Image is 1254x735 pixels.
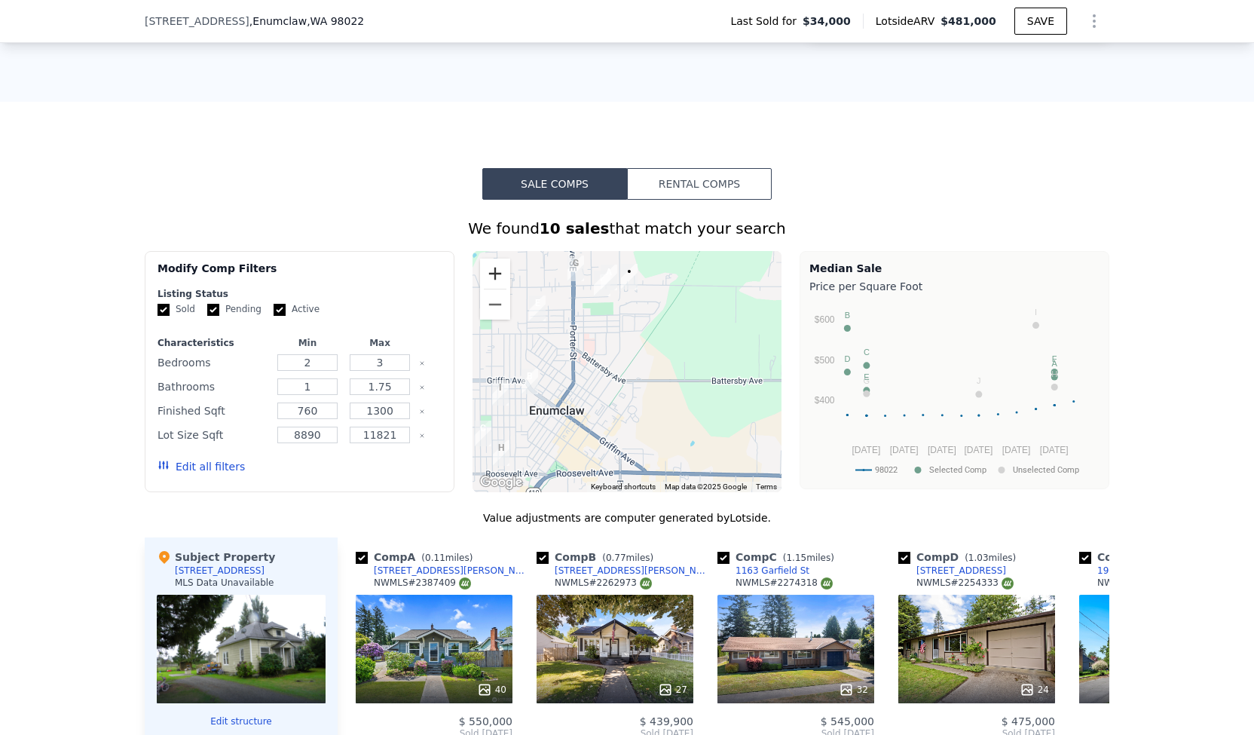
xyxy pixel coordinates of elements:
[940,15,996,27] span: $481,000
[821,715,874,727] span: $ 545,000
[158,400,268,421] div: Finished Sqft
[515,363,544,400] div: 1702 Griffin Ave
[815,395,835,406] text: $400
[476,473,526,492] a: Open this area in Google Maps (opens a new window)
[864,372,869,381] text: E
[615,258,644,296] div: 26827 SE 432nd St
[249,14,364,29] span: , Enumclaw
[756,482,777,491] a: Terms (opens in new tab)
[145,510,1109,525] div: Value adjustments are computer generated by Lotside .
[959,553,1022,563] span: ( miles)
[665,482,747,491] span: Map data ©2025 Google
[890,445,919,455] text: [DATE]
[1020,682,1049,697] div: 24
[476,473,526,492] img: Google
[839,682,868,697] div: 32
[717,550,840,565] div: Comp C
[815,355,835,366] text: $500
[419,384,425,390] button: Clear
[929,465,986,475] text: Selected Comp
[207,303,262,316] label: Pending
[415,553,479,563] span: ( miles)
[158,337,268,349] div: Characteristics
[1097,565,1218,577] div: 1957 [PERSON_NAME] Ave
[964,445,992,455] text: [DATE]
[356,565,531,577] a: [STREET_ADDRESS][PERSON_NAME]
[425,553,445,563] span: 0.11
[274,303,320,316] label: Active
[555,565,711,577] div: [STREET_ADDRESS][PERSON_NAME]
[596,553,659,563] span: ( miles)
[736,577,833,590] div: NWMLS # 2274318
[852,445,881,455] text: [DATE]
[374,577,471,590] div: NWMLS # 2387409
[786,553,806,563] span: 1.15
[1002,715,1055,727] span: $ 475,000
[419,360,425,366] button: Clear
[777,553,840,563] span: ( miles)
[157,715,326,727] button: Edit structure
[158,288,442,300] div: Listing Status
[968,553,989,563] span: 1.03
[480,259,510,289] button: Zoom in
[207,304,219,316] input: Pending
[175,577,274,589] div: MLS Data Unavailable
[175,565,265,577] div: [STREET_ADDRESS]
[157,550,275,565] div: Subject Property
[274,304,286,316] input: Active
[477,682,506,697] div: 40
[1051,369,1057,378] text: H
[1052,359,1058,368] text: A
[864,348,870,357] text: C
[864,376,870,385] text: G
[658,682,687,697] div: 27
[482,168,627,200] button: Sale Comps
[158,424,268,446] div: Lot Size Sqft
[1035,308,1037,317] text: I
[821,577,833,590] img: NWMLS Logo
[1079,550,1201,565] div: Comp E
[845,311,850,320] text: B
[876,14,940,29] span: Lotside ARV
[347,337,413,349] div: Max
[809,276,1100,297] div: Price per Square Foot
[145,218,1109,239] div: We found that match your search
[717,565,809,577] a: 1163 Garfield St
[627,168,772,200] button: Rental Comps
[486,374,515,412] div: 1456 Pioneer St
[307,15,364,27] span: , WA 98022
[1079,6,1109,36] button: Show Options
[540,219,610,237] strong: 10 sales
[469,415,497,452] div: 1163 Garfield St
[591,482,656,492] button: Keyboard shortcuts
[1097,577,1194,590] div: NWMLS # 2253696
[158,261,442,288] div: Modify Comp Filters
[809,261,1100,276] div: Median Sale
[274,337,341,349] div: Min
[1002,577,1014,590] img: NWMLS Logo
[916,565,1006,577] div: [STREET_ADDRESS]
[1079,565,1218,577] a: 1957 [PERSON_NAME] Ave
[898,565,1006,577] a: [STREET_ADDRESS]
[898,550,1022,565] div: Comp D
[640,577,652,590] img: NWMLS Logo
[537,550,659,565] div: Comp B
[537,565,711,577] a: [STREET_ADDRESS][PERSON_NAME]
[809,297,1100,485] svg: A chart.
[158,376,268,397] div: Bathrooms
[480,289,510,320] button: Zoom out
[595,259,623,296] div: 1254 Mchugh Ave
[158,304,170,316] input: Sold
[1040,445,1069,455] text: [DATE]
[459,577,471,590] img: NWMLS Logo
[916,577,1014,590] div: NWMLS # 2254333
[1013,465,1079,475] text: Unselected Comp
[844,354,850,363] text: D
[158,352,268,373] div: Bedrooms
[815,314,835,325] text: $600
[1002,445,1031,455] text: [DATE]
[419,409,425,415] button: Clear
[374,565,531,577] div: [STREET_ADDRESS][PERSON_NAME]
[730,14,803,29] span: Last Sold for
[487,434,515,472] div: 1048 Pioneer St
